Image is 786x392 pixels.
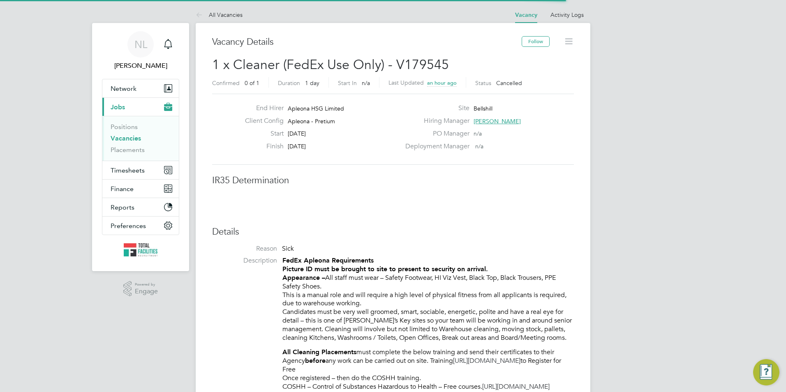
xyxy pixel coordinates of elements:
[362,79,370,87] span: n/a
[111,103,125,111] span: Jobs
[400,117,469,125] label: Hiring Manager
[102,161,179,179] button: Timesheets
[111,222,146,230] span: Preferences
[282,348,574,391] p: must complete the below training and send their certificates to their Agency any work can be carr...
[102,61,179,71] span: Nicola Lawrence
[282,244,294,253] span: Sick
[111,185,134,193] span: Finance
[453,357,520,365] a: [URL][DOMAIN_NAME]
[282,348,356,356] strong: All Cleaning Placements
[111,123,138,131] a: Positions
[400,142,469,151] label: Deployment Manager
[305,357,326,364] strong: before
[102,180,179,198] button: Finance
[102,116,179,161] div: Jobs
[515,12,537,18] a: Vacancy
[135,281,158,288] span: Powered by
[288,105,344,112] span: Apleona HSG Limited
[388,79,424,86] label: Last Updated
[282,256,574,342] p: All staff must wear – Safety Footwear, HI Viz Vest, Black Top, Black Trousers, PPE Safety Shoes. ...
[338,79,357,87] label: Start In
[111,166,145,174] span: Timesheets
[522,36,550,47] button: Follow
[238,129,284,138] label: Start
[400,129,469,138] label: PO Manager
[282,256,374,264] strong: FedEx Apleona Requirements
[135,288,158,295] span: Engage
[212,256,277,265] label: Description
[305,79,319,87] span: 1 day
[124,243,157,256] img: tfrecruitment-logo-retina.png
[102,217,179,235] button: Preferences
[134,39,147,50] span: NL
[282,265,488,273] strong: Picture ID must be brought to site to present to security on arrival.
[212,57,449,73] span: 1 x Cleaner (FedEx Use Only) - V179545
[278,79,300,87] label: Duration
[245,79,259,87] span: 0 of 1
[212,175,574,187] h3: IR35 Determination
[111,203,134,211] span: Reports
[427,79,457,86] span: an hour ago
[288,118,335,125] span: Apleona - Pretium
[111,134,141,142] a: Vacancies
[238,142,284,151] label: Finish
[475,79,491,87] label: Status
[474,130,482,137] span: n/a
[550,11,584,18] a: Activity Logs
[496,79,522,87] span: Cancelled
[288,143,306,150] span: [DATE]
[102,198,179,216] button: Reports
[111,85,136,92] span: Network
[238,104,284,113] label: End Hirer
[212,79,240,87] label: Confirmed
[102,243,179,256] a: Go to home page
[123,281,158,297] a: Powered byEngage
[474,118,521,125] span: [PERSON_NAME]
[282,274,325,281] strong: Appearance –
[753,359,779,385] button: Engage Resource Center
[288,130,306,137] span: [DATE]
[475,143,483,150] span: n/a
[92,23,189,271] nav: Main navigation
[212,244,277,253] label: Reason
[400,104,469,113] label: Site
[212,36,522,48] h3: Vacancy Details
[102,98,179,116] button: Jobs
[102,79,179,97] button: Network
[102,31,179,71] a: NL[PERSON_NAME]
[111,146,145,154] a: Placements
[482,383,550,391] a: [URL][DOMAIN_NAME]
[238,117,284,125] label: Client Config
[474,105,492,112] span: Bellshill
[196,11,243,18] a: All Vacancies
[212,226,574,238] h3: Details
